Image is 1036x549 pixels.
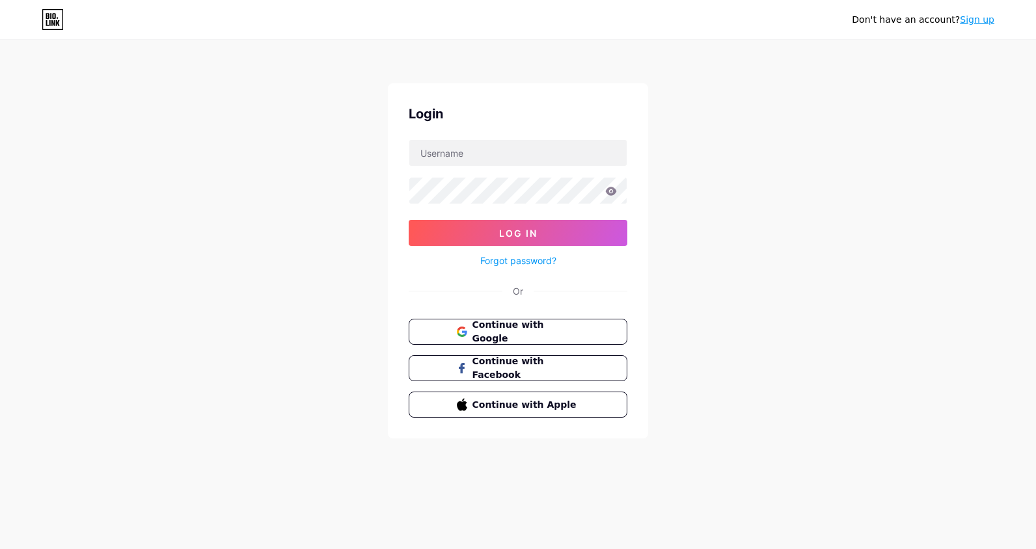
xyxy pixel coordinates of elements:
button: Log In [409,220,627,246]
span: Continue with Apple [472,398,580,412]
input: Username [409,140,627,166]
a: Forgot password? [480,254,556,267]
button: Continue with Facebook [409,355,627,381]
span: Log In [499,228,538,239]
div: Don't have an account? [852,13,994,27]
a: Sign up [960,14,994,25]
button: Continue with Google [409,319,627,345]
div: Login [409,104,627,124]
span: Continue with Google [472,318,580,345]
div: Or [513,284,523,298]
span: Continue with Facebook [472,355,580,382]
button: Continue with Apple [409,392,627,418]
